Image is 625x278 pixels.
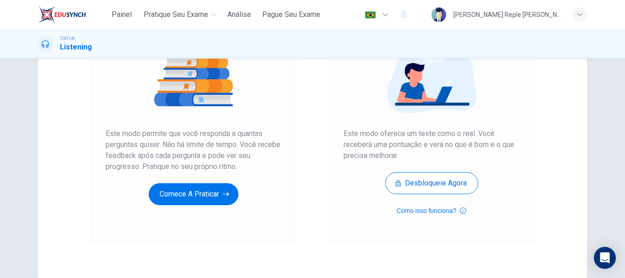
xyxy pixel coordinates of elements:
button: Pratique seu exame [140,6,220,23]
span: TOEFL® [60,35,75,42]
img: Profile picture [431,7,446,22]
img: EduSynch logo [38,5,86,24]
button: Pague Seu Exame [259,6,324,23]
button: Como isso funciona? [397,205,467,216]
h1: Listening [60,42,92,53]
button: Análise [224,6,255,23]
span: Análise [227,9,251,20]
button: Comece a praticar [149,183,238,205]
a: EduSynch logo [38,5,107,24]
span: Este modo oferece um teste como o real. Você receberá uma pontuação e verá no que é bom e o que p... [344,128,519,161]
span: Pague Seu Exame [262,9,320,20]
img: pt [365,11,376,18]
span: Painel [112,9,132,20]
span: Este modo permite que você responda a quantas perguntas quiser. Não há limite de tempo. Você rece... [106,128,281,172]
div: Open Intercom Messenger [594,247,616,269]
button: Painel [107,6,136,23]
button: Desbloqueie agora [385,172,478,194]
span: Pratique seu exame [144,9,208,20]
div: [PERSON_NAME] Reple [PERSON_NAME] [453,9,561,20]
